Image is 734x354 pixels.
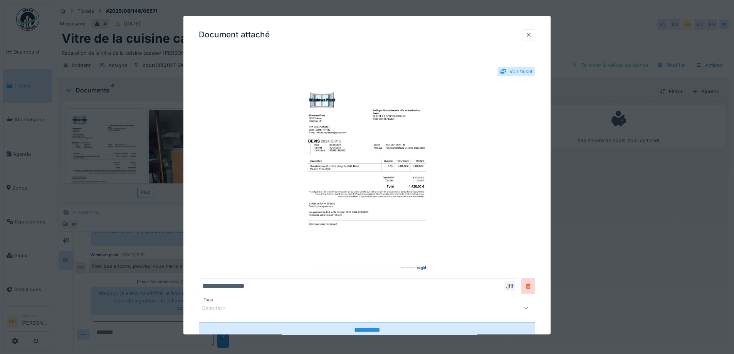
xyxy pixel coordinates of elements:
[199,83,535,275] img: 5ed72f5a-903e-4580-a1e5-85311d742f5f-FACTURE%20BOURG%205_27.jfif
[202,304,237,313] div: Sélection
[199,30,270,40] h3: Document attaché
[509,68,532,75] div: Voir ticket
[202,297,215,304] label: Tags
[504,281,515,292] div: .jfif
